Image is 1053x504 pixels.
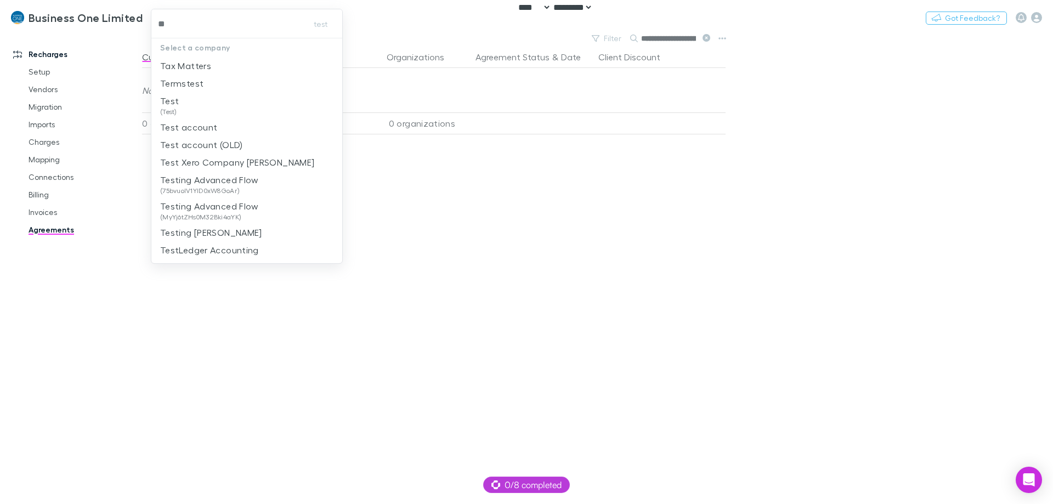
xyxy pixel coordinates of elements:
p: Test [160,94,179,107]
div: Open Intercom Messenger [1016,467,1042,493]
p: Testing Advanced Flow [160,200,259,213]
p: Testing Advanced Flow [160,173,259,186]
span: (75bvuolV1YlD0xW8GoAr) [160,186,259,195]
p: TestLedger Accounting [160,243,259,257]
p: Select a company [151,38,342,57]
p: Test account [160,121,217,134]
span: (Test) [160,107,179,116]
p: Tax Matters [160,59,211,72]
p: Test Xero Company [PERSON_NAME] [160,156,314,169]
p: Termstest [160,77,203,90]
span: test [314,18,327,31]
span: (MyYj6tZHs0M32Bki4aYK) [160,213,259,222]
p: Testing [PERSON_NAME] [160,226,262,239]
p: Test account (OLD) [160,138,243,151]
button: test [303,18,338,31]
